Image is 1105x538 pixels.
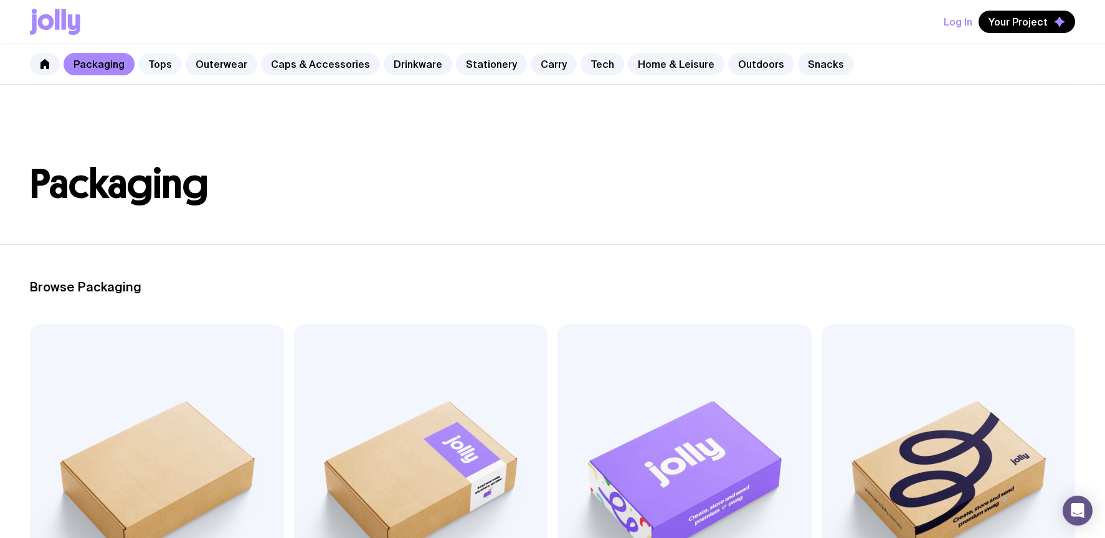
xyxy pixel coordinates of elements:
[989,16,1048,28] span: Your Project
[384,53,452,75] a: Drinkware
[186,53,257,75] a: Outerwear
[30,164,1075,204] h1: Packaging
[628,53,724,75] a: Home & Leisure
[138,53,182,75] a: Tops
[30,280,1075,295] h2: Browse Packaging
[261,53,380,75] a: Caps & Accessories
[531,53,577,75] a: Carry
[728,53,794,75] a: Outdoors
[456,53,527,75] a: Stationery
[979,11,1075,33] button: Your Project
[1063,496,1093,526] div: Open Intercom Messenger
[581,53,624,75] a: Tech
[64,53,135,75] a: Packaging
[798,53,854,75] a: Snacks
[944,11,972,33] button: Log In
